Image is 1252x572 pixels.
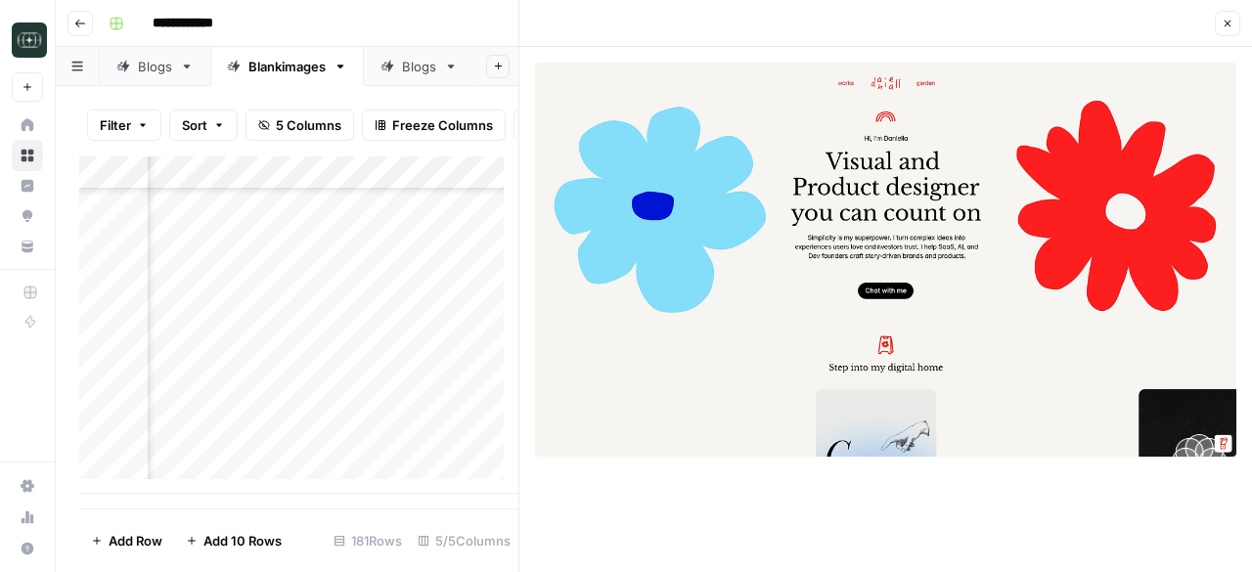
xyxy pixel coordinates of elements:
button: Help + Support [12,533,43,564]
button: Add 10 Rows [174,525,293,556]
button: Sort [169,110,238,141]
button: Workspace: Catalyst [12,16,43,65]
span: Filter [100,115,131,135]
button: Add Row [79,525,174,556]
a: Browse [12,140,43,171]
button: 5 Columns [246,110,354,141]
span: Sort [182,115,207,135]
span: Freeze Columns [392,115,493,135]
span: 5 Columns [276,115,341,135]
a: Blogs [100,47,210,86]
div: Blogs [402,57,436,76]
a: Opportunities [12,200,43,232]
span: Add 10 Rows [203,531,282,550]
a: Home [12,110,43,141]
button: Freeze Columns [362,110,506,141]
a: Blankimages [210,47,364,86]
div: Blogs [138,57,172,76]
a: Usage [12,502,43,533]
img: Row/Cell [535,63,1236,457]
div: 5/5 Columns [410,525,518,556]
button: Filter [87,110,161,141]
img: Catalyst Logo [12,22,47,58]
a: Blogs [364,47,474,86]
span: Add Row [109,531,162,550]
a: Insights [12,170,43,201]
a: Your Data [12,231,43,262]
div: 181 Rows [326,525,410,556]
div: Blankimages [248,57,326,76]
a: Settings [12,470,43,502]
